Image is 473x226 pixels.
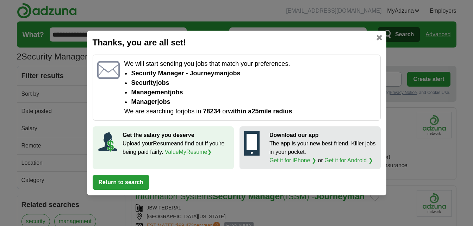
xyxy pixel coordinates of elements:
li: management jobs [131,88,376,97]
p: The app is your new best friend. Killer jobs in your pocket. or [269,139,376,165]
li: security jobs [131,78,376,88]
p: Download our app [269,131,376,139]
p: We will start sending you jobs that match your preferences. [124,59,376,69]
li: Security Manager - Journeyman jobs [131,69,376,78]
p: Get the salary you deserve [123,131,229,139]
button: Return to search [93,175,149,190]
span: 78234 [203,108,220,115]
span: within a 25 mile radius [228,108,292,115]
a: Get it for Android ❯ [324,157,373,163]
p: Upload your Resume and find out if you're being paid fairly. [123,139,229,156]
p: We are searching for jobs in or . [124,107,376,116]
a: ValueMyResume❯ [165,149,212,155]
h2: Thanks, you are all set! [93,36,381,49]
li: manager jobs [131,97,376,107]
a: Get it for iPhone ❯ [269,157,316,163]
